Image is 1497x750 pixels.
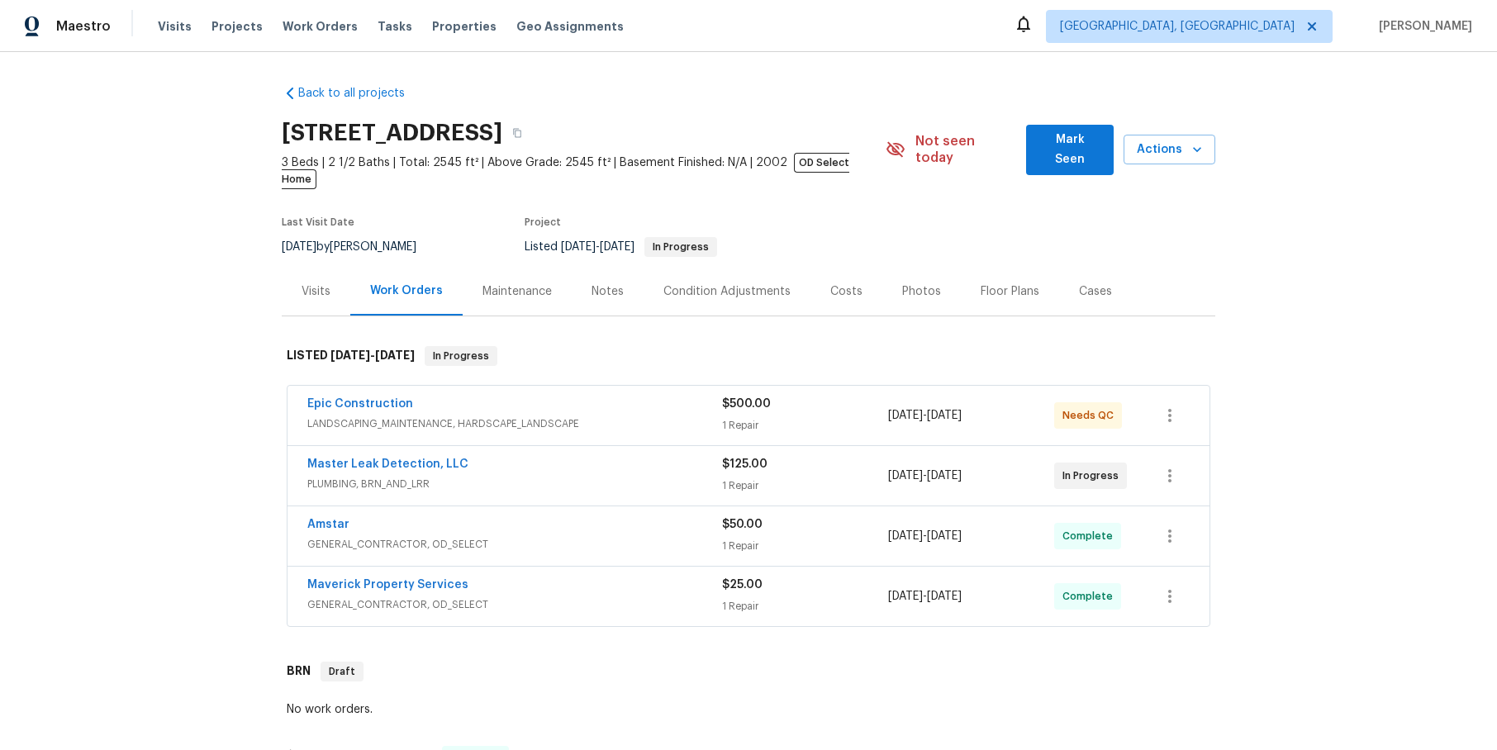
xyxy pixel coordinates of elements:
[287,701,1210,718] div: No work orders.
[663,283,791,300] div: Condition Adjustments
[561,241,634,253] span: -
[282,241,316,253] span: [DATE]
[307,476,722,492] span: PLUMBING, BRN_AND_LRR
[600,241,634,253] span: [DATE]
[722,458,768,470] span: $125.00
[282,153,849,189] span: OD Select Home
[722,579,763,591] span: $25.00
[56,18,111,35] span: Maestro
[307,536,722,553] span: GENERAL_CONTRACTOR, OD_SELECT
[211,18,263,35] span: Projects
[888,588,962,605] span: -
[592,283,624,300] div: Notes
[1372,18,1472,35] span: [PERSON_NAME]
[282,330,1215,382] div: LISTED [DATE]-[DATE]In Progress
[525,241,717,253] span: Listed
[282,645,1215,698] div: BRN Draft
[902,283,941,300] div: Photos
[722,417,888,434] div: 1 Repair
[378,21,412,32] span: Tasks
[282,237,436,257] div: by [PERSON_NAME]
[722,519,763,530] span: $50.00
[525,217,561,227] span: Project
[330,349,415,361] span: -
[282,217,354,227] span: Last Visit Date
[370,282,443,299] div: Work Orders
[516,18,624,35] span: Geo Assignments
[1062,588,1119,605] span: Complete
[307,519,349,530] a: Amstar
[307,415,722,432] span: LANDSCAPING_MAINTENANCE, HARDSCAPE_LANDSCAPE
[927,410,962,421] span: [DATE]
[375,349,415,361] span: [DATE]
[1124,135,1215,165] button: Actions
[1062,468,1125,484] span: In Progress
[302,283,330,300] div: Visits
[307,398,413,410] a: Epic Construction
[888,407,962,424] span: -
[1137,140,1202,160] span: Actions
[283,18,358,35] span: Work Orders
[1060,18,1295,35] span: [GEOGRAPHIC_DATA], [GEOGRAPHIC_DATA]
[307,596,722,613] span: GENERAL_CONTRACTOR, OD_SELECT
[722,398,771,410] span: $500.00
[282,125,502,141] h2: [STREET_ADDRESS]
[282,85,440,102] a: Back to all projects
[981,283,1039,300] div: Floor Plans
[282,154,886,187] span: 3 Beds | 2 1/2 Baths | Total: 2545 ft² | Above Grade: 2545 ft² | Basement Finished: N/A | 2002
[307,458,468,470] a: Master Leak Detection, LLC
[888,410,923,421] span: [DATE]
[927,470,962,482] span: [DATE]
[888,470,923,482] span: [DATE]
[888,530,923,542] span: [DATE]
[646,242,715,252] span: In Progress
[158,18,192,35] span: Visits
[915,133,1016,166] span: Not seen today
[722,538,888,554] div: 1 Repair
[927,530,962,542] span: [DATE]
[888,468,962,484] span: -
[287,662,311,681] h6: BRN
[1039,130,1100,170] span: Mark Seen
[502,118,532,148] button: Copy Address
[287,346,415,366] h6: LISTED
[322,663,362,680] span: Draft
[1062,407,1120,424] span: Needs QC
[722,477,888,494] div: 1 Repair
[888,591,923,602] span: [DATE]
[307,579,468,591] a: Maverick Property Services
[561,241,596,253] span: [DATE]
[722,598,888,615] div: 1 Repair
[426,348,496,364] span: In Progress
[1079,283,1112,300] div: Cases
[330,349,370,361] span: [DATE]
[1026,125,1114,175] button: Mark Seen
[888,528,962,544] span: -
[432,18,497,35] span: Properties
[927,591,962,602] span: [DATE]
[1062,528,1119,544] span: Complete
[482,283,552,300] div: Maintenance
[830,283,863,300] div: Costs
